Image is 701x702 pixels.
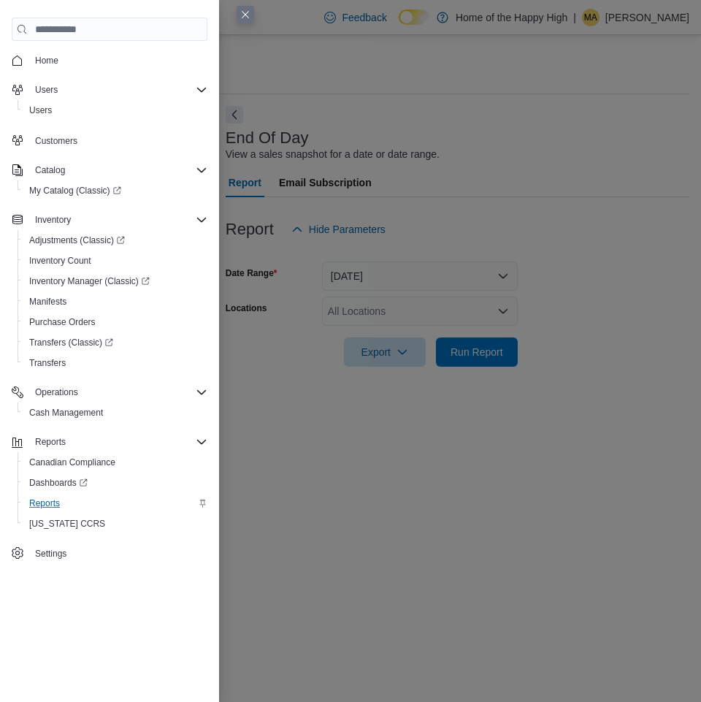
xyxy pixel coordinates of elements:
button: Inventory Count [18,251,213,271]
button: Customers [6,129,213,150]
button: Users [18,100,213,121]
span: Settings [35,548,66,560]
span: Inventory Manager (Classic) [23,272,207,290]
span: Canadian Compliance [23,454,207,471]
span: Reports [29,497,60,509]
a: Reports [23,495,66,512]
span: Customers [35,135,77,147]
span: Users [23,102,207,119]
button: Users [29,81,64,99]
span: Catalog [35,164,65,176]
button: Catalog [29,161,71,179]
nav: Complex example [12,44,207,567]
span: Inventory [35,214,71,226]
a: Home [29,52,64,69]
a: Adjustments (Classic) [23,232,131,249]
span: Cash Management [23,404,207,421]
button: Settings [6,543,213,564]
span: My Catalog (Classic) [23,182,207,199]
span: Inventory Manager (Classic) [29,275,150,287]
a: Dashboards [18,473,213,493]
button: Manifests [18,291,213,312]
button: Inventory [6,210,213,230]
span: Cash Management [29,407,103,419]
a: Transfers (Classic) [23,334,119,351]
button: Reports [29,433,72,451]
a: Purchase Orders [23,313,101,331]
button: Catalog [6,160,213,180]
span: Home [29,51,207,69]
a: [US_STATE] CCRS [23,515,111,533]
a: Inventory Manager (Classic) [23,272,156,290]
span: Transfers [29,357,66,369]
span: Manifests [29,296,66,308]
button: Close this dialog [237,6,254,23]
button: Users [6,80,213,100]
span: Reports [29,433,207,451]
span: My Catalog (Classic) [29,185,121,197]
span: Dashboards [23,474,207,492]
span: Transfers [23,354,207,372]
span: Purchase Orders [29,316,96,328]
span: Dashboards [29,477,88,489]
button: Cash Management [18,402,213,423]
button: Transfers [18,353,213,373]
span: Inventory Count [23,252,207,270]
span: Washington CCRS [23,515,207,533]
span: Customers [29,131,207,149]
span: Manifests [23,293,207,310]
button: Operations [6,382,213,402]
a: Inventory Count [23,252,97,270]
span: Users [29,104,52,116]
a: Customers [29,132,83,150]
span: Settings [29,544,207,562]
span: Canadian Compliance [29,457,115,468]
button: Reports [18,493,213,514]
a: Inventory Manager (Classic) [18,271,213,291]
button: Reports [6,432,213,452]
a: Manifests [23,293,72,310]
span: Operations [29,384,207,401]
span: Adjustments (Classic) [29,234,125,246]
span: Operations [35,386,78,398]
span: Transfers (Classic) [23,334,207,351]
span: Users [35,84,58,96]
button: Home [6,50,213,71]
a: Adjustments (Classic) [18,230,213,251]
button: Operations [29,384,84,401]
a: Cash Management [23,404,109,421]
a: Canadian Compliance [23,454,121,471]
button: Inventory [29,211,77,229]
span: Users [29,81,207,99]
button: Purchase Orders [18,312,213,332]
a: Transfers [23,354,72,372]
span: Inventory [29,211,207,229]
button: [US_STATE] CCRS [18,514,213,534]
a: Transfers (Classic) [18,332,213,353]
a: Dashboards [23,474,93,492]
a: My Catalog (Classic) [18,180,213,201]
span: [US_STATE] CCRS [29,518,105,530]
span: Reports [35,436,66,448]
a: My Catalog (Classic) [23,182,127,199]
span: Transfers (Classic) [29,337,113,348]
button: Canadian Compliance [18,452,213,473]
span: Home [35,55,58,66]
a: Settings [29,545,72,562]
span: Adjustments (Classic) [23,232,207,249]
span: Reports [23,495,207,512]
span: Inventory Count [29,255,91,267]
span: Catalog [29,161,207,179]
span: Purchase Orders [23,313,207,331]
a: Users [23,102,58,119]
